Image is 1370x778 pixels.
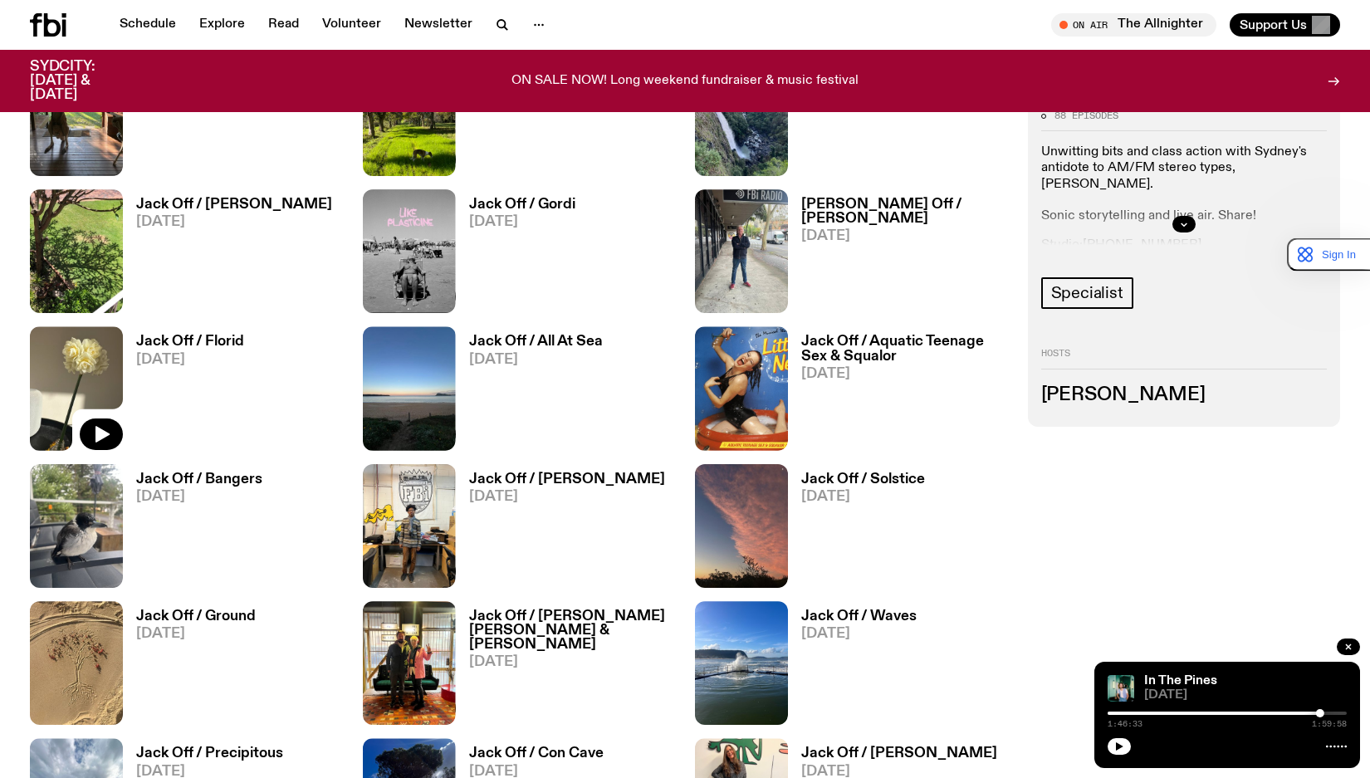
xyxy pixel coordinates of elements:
[801,627,917,641] span: [DATE]
[1041,350,1328,369] h2: Hosts
[801,335,1008,363] h3: Jack Off / Aquatic Teenage Sex & Squalor
[258,13,309,37] a: Read
[469,215,575,229] span: [DATE]
[189,13,255,37] a: Explore
[1041,386,1328,404] h3: [PERSON_NAME]
[136,490,262,504] span: [DATE]
[469,609,676,652] h3: Jack Off / [PERSON_NAME] [PERSON_NAME] & [PERSON_NAME]
[1051,285,1123,303] span: Specialist
[456,198,575,313] a: Jack Off / Gordi[DATE]
[123,609,256,725] a: Jack Off / Ground[DATE]
[801,198,1008,226] h3: [PERSON_NAME] Off / [PERSON_NAME]
[469,472,665,487] h3: Jack Off / [PERSON_NAME]
[469,490,665,504] span: [DATE]
[1240,17,1307,32] span: Support Us
[136,609,256,624] h3: Jack Off / Ground
[456,61,590,176] a: Jack Off / Dog On[DATE]
[30,52,123,176] img: A Kangaroo on a porch with a yard in the background
[801,229,1008,243] span: [DATE]
[456,335,603,450] a: Jack Off / All At Sea[DATE]
[788,198,1008,313] a: [PERSON_NAME] Off / [PERSON_NAME][DATE]
[469,353,603,367] span: [DATE]
[801,746,997,761] h3: Jack Off / [PERSON_NAME]
[110,13,186,37] a: Schedule
[1051,13,1216,37] button: On AirThe Allnighter
[123,472,262,588] a: Jack Off / Bangers[DATE]
[123,61,247,176] a: Jack Off / Stand[DATE]
[123,335,244,450] a: Jack Off / Florid[DATE]
[136,627,256,641] span: [DATE]
[136,335,244,349] h3: Jack Off / Florid
[1041,145,1328,225] p: Unwitting bits and class action with Sydney's antidote to AM/FM stereo types, [PERSON_NAME]. Soni...
[1041,278,1133,310] a: Specialist
[801,367,1008,381] span: [DATE]
[394,13,482,37] a: Newsletter
[469,198,575,212] h3: Jack Off / Gordi
[363,601,456,725] img: Film Director Georgi M. Unkovski & Sydney Film Festival CEO Frances Wallace in the FBi studio
[788,609,917,725] a: Jack Off / Waves[DATE]
[136,353,244,367] span: [DATE]
[136,198,332,212] h3: Jack Off / [PERSON_NAME]
[136,215,332,229] span: [DATE]
[788,335,1008,450] a: Jack Off / Aquatic Teenage Sex & Squalor[DATE]
[456,609,676,725] a: Jack Off / [PERSON_NAME] [PERSON_NAME] & [PERSON_NAME][DATE]
[788,61,942,176] a: Jack Off / Rivers See[DATE]
[1312,720,1347,728] span: 1:59:58
[456,472,665,588] a: Jack Off / [PERSON_NAME][DATE]
[312,13,391,37] a: Volunteer
[1144,674,1217,687] a: In The Pines
[695,189,788,313] img: Charlie Owen standing in front of the fbi radio station
[136,472,262,487] h3: Jack Off / Bangers
[788,472,925,588] a: Jack Off / Solstice[DATE]
[695,326,788,450] img: Album cover of Little Nell sitting in a kiddie pool wearing a swimsuit
[123,198,332,313] a: Jack Off / [PERSON_NAME][DATE]
[1230,13,1340,37] button: Support Us
[801,472,925,487] h3: Jack Off / Solstice
[801,490,925,504] span: [DATE]
[511,74,859,89] p: ON SALE NOW! Long weekend fundraiser & music festival
[469,655,676,669] span: [DATE]
[136,746,283,761] h3: Jack Off / Precipitous
[1108,720,1142,728] span: 1:46:33
[801,609,917,624] h3: Jack Off / Waves
[1054,111,1118,120] span: 88 episodes
[30,60,136,102] h3: SYDCITY: [DATE] & [DATE]
[1144,689,1347,702] span: [DATE]
[469,746,604,761] h3: Jack Off / Con Cave
[469,335,603,349] h3: Jack Off / All At Sea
